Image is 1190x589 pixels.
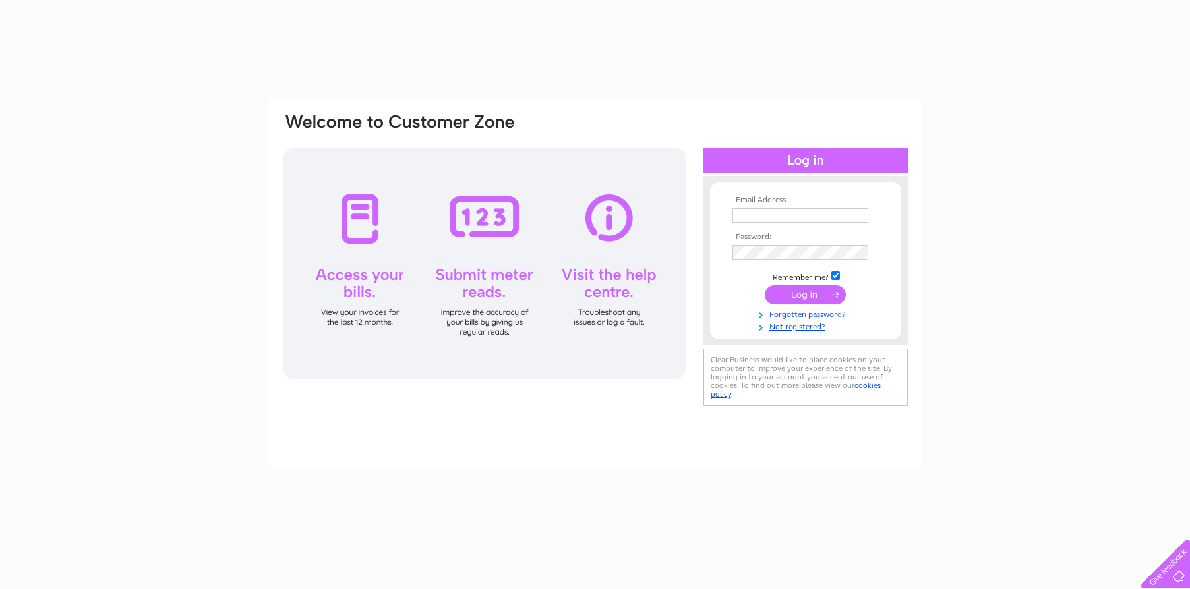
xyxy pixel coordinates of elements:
a: cookies policy [711,381,881,399]
div: Clear Business would like to place cookies on your computer to improve your experience of the sit... [703,349,908,406]
a: Not registered? [732,320,882,332]
a: Forgotten password? [732,307,882,320]
td: Remember me? [729,269,882,283]
th: Password: [729,233,882,242]
input: Submit [765,285,846,304]
th: Email Address: [729,196,882,205]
